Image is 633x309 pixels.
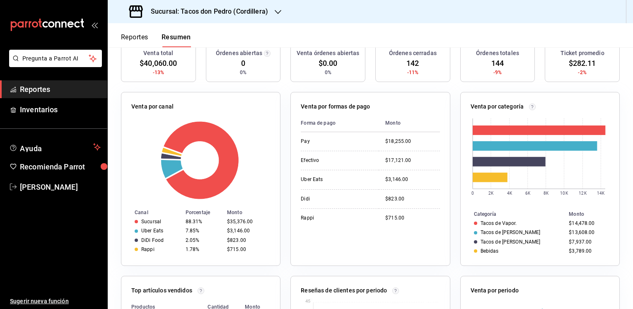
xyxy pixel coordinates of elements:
[385,157,440,164] div: $17,121.00
[569,58,596,69] span: $282.11
[301,102,370,111] p: Venta por formas de pago
[385,215,440,222] div: $715.00
[389,49,437,58] h3: Órdenes cerradas
[493,69,502,76] span: -9%
[319,58,338,69] span: $0.00
[569,229,606,235] div: $13,608.00
[186,246,220,252] div: 1.78%
[544,191,549,196] text: 8K
[579,191,587,196] text: 12K
[597,191,605,196] text: 14K
[9,50,102,67] button: Pregunta a Parrot AI
[301,215,372,222] div: Rappi
[471,191,474,196] text: 0
[131,102,174,111] p: Venta por canal
[301,157,372,164] div: Efectivo
[406,58,419,69] span: 142
[20,104,101,115] span: Inventarios
[569,248,606,254] div: $3,789.00
[488,191,494,196] text: 2K
[491,58,504,69] span: 144
[141,237,164,243] div: DiDi Food
[569,220,606,226] div: $14,478.00
[385,196,440,203] div: $823.00
[143,49,173,58] h3: Venta total
[227,237,267,243] div: $823.00
[91,22,98,28] button: open_drawer_menu
[216,49,262,58] h3: Órdenes abiertas
[379,114,440,132] th: Monto
[20,181,101,193] span: [PERSON_NAME]
[241,58,245,69] span: 0
[560,191,568,196] text: 10K
[162,33,191,47] button: Resumen
[121,33,148,47] button: Reportes
[481,239,541,245] div: Tacos de [PERSON_NAME]
[186,237,220,243] div: 2.05%
[140,58,177,69] span: $40,060.00
[325,69,331,76] span: 0%
[481,229,541,235] div: Tacos de [PERSON_NAME]
[141,246,155,252] div: Rappi
[569,239,606,245] div: $7,937.00
[407,69,419,76] span: -11%
[471,102,524,111] p: Venta por categoría
[153,69,164,76] span: -13%
[481,220,517,226] div: Tacos de Vapor.
[385,138,440,145] div: $18,255.00
[141,228,163,234] div: Uber Eats
[227,219,267,225] div: $35,376.00
[182,208,224,217] th: Porcentaje
[565,210,619,219] th: Monto
[301,196,372,203] div: Didi
[20,84,101,95] span: Reportes
[297,49,360,58] h3: Venta órdenes abiertas
[301,138,372,145] div: Pay
[227,228,267,234] div: $3,146.00
[20,161,101,172] span: Recomienda Parrot
[186,219,220,225] div: 88.31%
[461,210,566,219] th: Categoría
[227,246,267,252] div: $715.00
[224,208,280,217] th: Monto
[121,208,182,217] th: Canal
[561,49,604,58] h3: Ticket promedio
[144,7,268,17] h3: Sucursal: Tacos don Pedro (Cordillera)
[6,60,102,69] a: Pregunta a Parrot AI
[121,33,191,47] div: navigation tabs
[301,176,372,183] div: Uber Eats
[507,191,512,196] text: 4K
[22,54,89,63] span: Pregunta a Parrot AI
[471,286,519,295] p: Venta por periodo
[240,69,246,76] span: 0%
[481,248,499,254] div: Bebidas
[476,49,519,58] h3: Órdenes totales
[301,114,379,132] th: Forma de pago
[10,297,101,306] span: Sugerir nueva función
[141,219,161,225] div: Sucursal
[301,286,387,295] p: Reseñas de clientes por periodo
[525,191,531,196] text: 6K
[578,69,586,76] span: -2%
[385,176,440,183] div: $3,146.00
[131,286,192,295] p: Top artículos vendidos
[186,228,220,234] div: 7.85%
[20,142,90,152] span: Ayuda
